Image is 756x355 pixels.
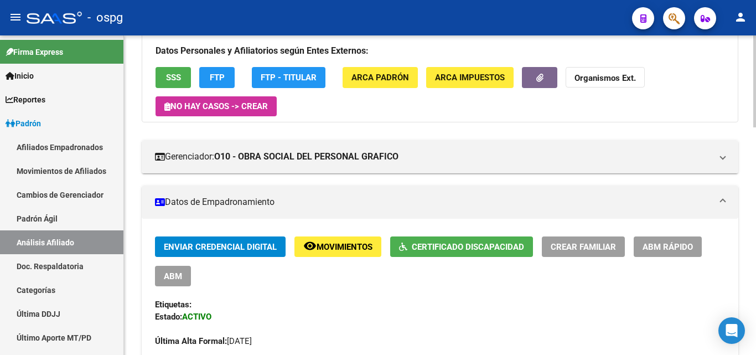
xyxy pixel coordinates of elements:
[426,67,514,88] button: ARCA Impuestos
[9,11,22,24] mat-icon: menu
[6,46,63,58] span: Firma Express
[155,300,191,310] strong: Etiquetas:
[155,196,712,208] mat-panel-title: Datos de Empadronamiento
[435,73,505,83] span: ARCA Impuestos
[164,271,182,281] span: ABM
[156,43,724,59] h3: Datos Personales y Afiliatorios según Entes Externos:
[643,242,693,252] span: ABM Rápido
[166,73,181,83] span: SSS
[351,73,409,83] span: ARCA Padrón
[412,242,524,252] span: Certificado Discapacidad
[182,312,211,322] strong: ACTIVO
[551,242,616,252] span: Crear Familiar
[155,151,712,163] mat-panel-title: Gerenciador:
[164,101,268,111] span: No hay casos -> Crear
[156,96,277,116] button: No hay casos -> Crear
[574,74,636,84] strong: Organismos Ext.
[542,236,625,257] button: Crear Familiar
[155,266,191,286] button: ABM
[343,67,418,88] button: ARCA Padrón
[294,236,381,257] button: Movimientos
[317,242,372,252] span: Movimientos
[156,67,191,88] button: SSS
[155,336,227,346] strong: Última Alta Formal:
[155,312,182,322] strong: Estado:
[155,236,286,257] button: Enviar Credencial Digital
[634,236,702,257] button: ABM Rápido
[210,73,225,83] span: FTP
[390,236,533,257] button: Certificado Discapacidad
[718,317,745,344] div: Open Intercom Messenger
[6,117,41,130] span: Padrón
[6,94,45,106] span: Reportes
[87,6,123,30] span: - ospg
[566,67,645,88] button: Organismos Ext.
[214,151,398,163] strong: O10 - OBRA SOCIAL DEL PERSONAL GRAFICO
[303,239,317,253] mat-icon: remove_red_eye
[252,67,325,88] button: FTP - Titular
[164,242,277,252] span: Enviar Credencial Digital
[199,67,235,88] button: FTP
[734,11,747,24] mat-icon: person
[142,186,738,219] mat-expansion-panel-header: Datos de Empadronamiento
[6,70,34,82] span: Inicio
[142,140,738,173] mat-expansion-panel-header: Gerenciador:O10 - OBRA SOCIAL DEL PERSONAL GRAFICO
[261,73,317,83] span: FTP - Titular
[155,336,252,346] span: [DATE]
